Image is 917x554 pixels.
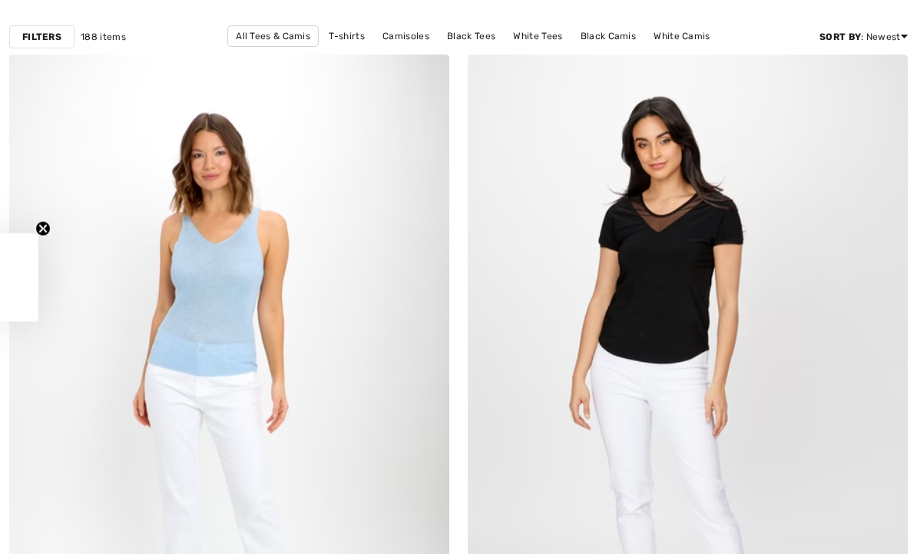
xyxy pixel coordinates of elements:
a: White Camis [646,26,717,46]
strong: Sort By [819,32,861,42]
a: White Tees [505,26,570,46]
button: Close teaser [35,221,51,236]
div: : Newest [819,30,908,44]
span: 188 items [81,30,126,44]
a: Camisoles [375,26,437,46]
a: All Tees & Camis [227,25,319,47]
a: T-shirts [321,26,372,46]
a: [PERSON_NAME] Tees & [PERSON_NAME] [268,47,472,67]
a: Black Tees [439,26,503,46]
a: Black Camis [573,26,644,46]
a: [PERSON_NAME] Tees & [PERSON_NAME] [474,47,677,67]
strong: Filters [22,30,61,44]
